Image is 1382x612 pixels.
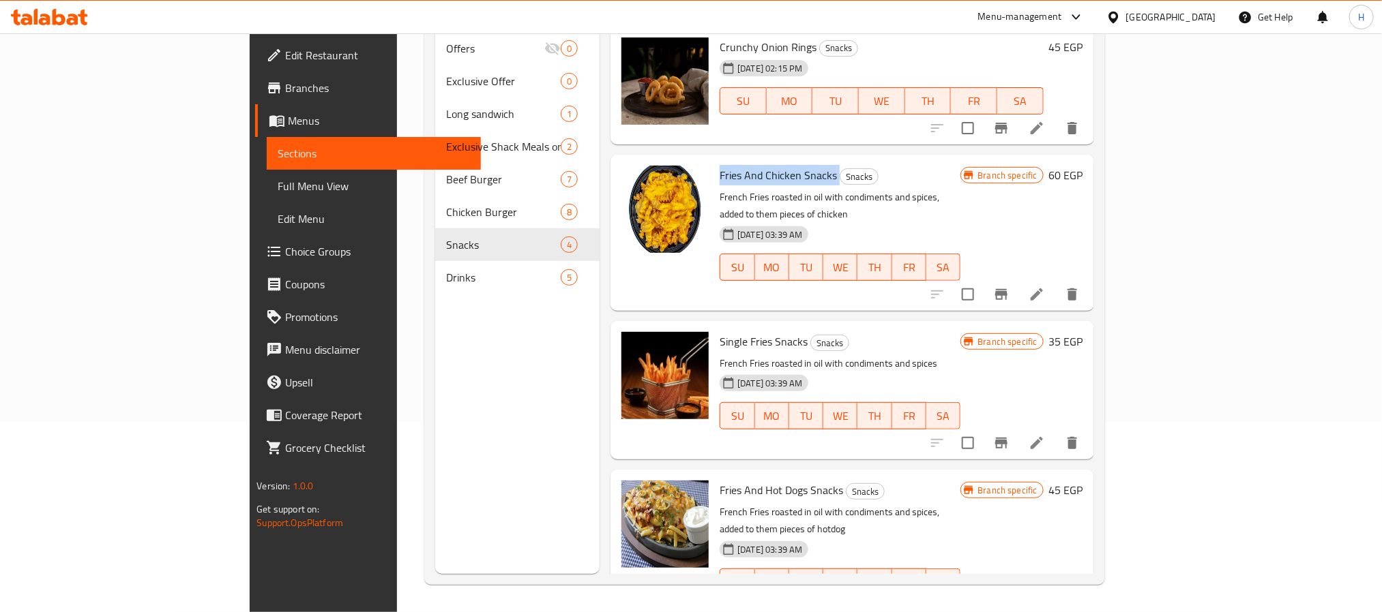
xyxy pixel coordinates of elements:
button: WE [823,568,857,596]
a: Edit menu item [1029,435,1045,451]
span: Choice Groups [285,243,469,260]
span: Offers [446,40,544,57]
span: SU [726,572,749,592]
a: Menus [255,104,480,137]
img: Fries And Hot Dogs Snacks [621,480,709,568]
button: FR [951,87,997,114]
span: Promotions [285,309,469,325]
span: Coverage Report [285,407,469,423]
a: Choice Groups [255,235,480,268]
span: 4 [561,239,577,251]
div: Beef Burger7 [435,163,600,196]
h6: 35 EGP [1049,332,1083,351]
span: Branch specific [972,335,1042,348]
div: Chicken Burger [446,204,561,220]
span: Version: [256,477,290,495]
button: FR [892,568,926,596]
a: Edit menu item [1029,286,1045,303]
span: Fries And Hot Dogs Snacks [720,480,843,500]
span: SA [932,406,955,426]
span: 8 [561,206,577,219]
h6: 45 EGP [1049,480,1083,500]
span: Beef Burger [446,171,561,187]
span: [DATE] 03:39 AM [732,543,808,556]
button: MO [767,87,813,114]
button: MO [755,402,789,429]
div: items [561,73,578,89]
a: Promotions [255,301,480,333]
a: Edit Restaurant [255,39,480,72]
nav: Menu sections [435,27,600,299]
a: Edit Menu [267,202,480,235]
div: Drinks [446,269,561,286]
img: Crunchy Onion Rings [621,37,709,125]
button: WE [859,87,905,114]
span: 5 [561,271,577,284]
div: Drinks5 [435,261,600,294]
span: Snacks [847,484,884,500]
button: SU [720,402,754,429]
span: SA [932,258,955,277]
div: items [561,171,578,187]
button: TH [905,87,952,114]
div: Chicken Burger8 [435,196,600,228]
button: delete [1056,427,1089,459]
button: SA [997,87,1044,114]
span: TH [911,91,946,111]
svg: Inactive section [544,40,561,57]
span: Long sandwich [446,106,561,122]
div: Snacks [446,236,561,253]
button: Branch-specific-item [985,112,1018,144]
span: Branch specific [972,484,1042,497]
span: Grocery Checklist [285,440,469,456]
span: MO [761,406,784,426]
span: Menu disclaimer [285,341,469,358]
button: FR [892,402,926,429]
span: SU [726,91,761,111]
span: FR [956,91,992,111]
span: WE [829,406,852,426]
button: TU [789,568,823,596]
button: SA [926,402,960,429]
span: 7 [561,173,577,186]
span: MO [761,572,784,592]
div: items [561,269,578,286]
a: Upsell [255,366,480,399]
button: TU [812,87,859,114]
div: items [561,40,578,57]
span: WE [829,258,852,277]
span: H [1358,10,1364,25]
button: Branch-specific-item [985,427,1018,459]
span: FR [898,406,921,426]
button: delete [1056,278,1089,311]
span: Menus [288,112,469,129]
span: TU [818,91,853,111]
div: Menu-management [978,9,1062,25]
span: 1 [561,108,577,121]
span: Upsell [285,374,469,391]
span: [DATE] 03:39 AM [732,377,808,390]
span: Snacks [840,169,878,185]
span: Single Fries Snacks [720,331,808,352]
button: Branch-specific-item [985,278,1018,311]
span: TH [863,406,886,426]
span: WE [864,91,900,111]
div: Offers0 [435,32,600,65]
span: FR [898,572,921,592]
button: SA [926,254,960,281]
span: MO [772,91,808,111]
span: TH [863,572,886,592]
a: Coupons [255,268,480,301]
span: 2 [561,140,577,153]
div: Exclusive Shack Meals on Talabat2 [435,130,600,163]
a: Branches [255,72,480,104]
button: MO [755,254,789,281]
img: Single Fries Snacks [621,332,709,419]
button: TU [789,254,823,281]
span: SA [1003,91,1038,111]
a: Edit menu item [1029,120,1045,136]
button: SU [720,568,754,596]
button: TH [857,254,892,281]
span: Fries And Chicken Snacks [720,165,837,185]
span: Edit Restaurant [285,47,469,63]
